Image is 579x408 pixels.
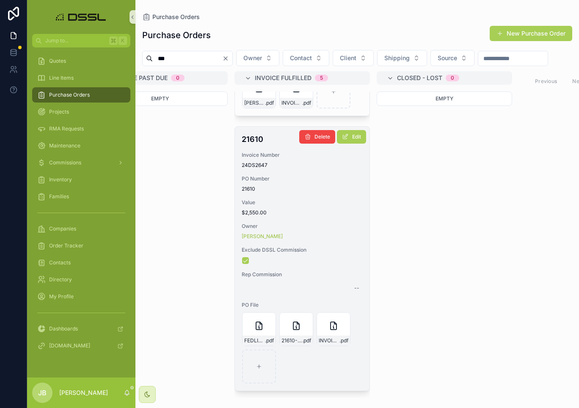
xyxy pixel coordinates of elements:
div: -- [354,285,359,291]
span: 21610 [242,186,363,192]
span: .pdf [265,100,274,106]
a: Families [32,189,130,204]
button: Select Button [236,50,279,66]
span: .pdf [265,337,274,344]
span: Dashboards [49,325,78,332]
span: Order Tracker [49,242,83,249]
div: 0 [176,75,179,81]
button: Select Button [430,50,474,66]
a: Line Items [32,70,130,86]
span: Commissions [49,159,81,166]
span: Closed - Lost [397,74,442,82]
span: Purchase Orders [49,92,90,98]
span: Invoice Number [242,152,363,158]
span: Rep Commission [242,271,363,278]
span: Empty [151,95,169,102]
span: Inventory [49,176,72,183]
div: 5 [320,75,323,81]
a: Purchase Orders [142,13,200,21]
span: [DOMAIN_NAME] [49,342,90,349]
span: PO File [242,302,363,308]
h1: Purchase Orders [142,29,211,41]
a: Companies [32,221,130,236]
span: .pdf [339,337,348,344]
a: [DOMAIN_NAME] [32,338,130,353]
span: Projects [49,108,69,115]
span: .pdf [302,337,311,344]
button: Clear [222,55,232,62]
span: 21610-PACKING-SLIP [281,337,302,344]
h4: 21610 [242,133,363,145]
button: Select Button [283,50,329,66]
span: Line Items [49,75,74,81]
span: $2,550.00 [242,209,363,216]
span: RMA Requests [49,125,84,132]
a: Directory [32,272,130,287]
p: [PERSON_NAME] [59,389,108,397]
span: FEDLIGHT-PO-21610-09.25.2024 [244,337,265,344]
span: Shipping [384,54,410,62]
span: K [119,37,126,44]
span: [PERSON_NAME]-PACKING-SLIP [244,100,265,106]
button: Edit [337,130,366,144]
button: New Purchase Order [490,26,572,41]
span: INVOICE-24DS2647 [319,337,339,344]
a: Projects [32,104,130,119]
a: Order Tracker [32,238,130,253]
span: Owner [242,223,363,230]
button: Jump to...K [32,34,130,47]
a: Contacts [32,255,130,270]
span: Contacts [49,259,71,266]
a: My Profile [32,289,130,304]
span: Value [242,199,363,206]
span: PO Number [242,175,363,182]
span: Source [438,54,457,62]
iframe: Spotlight [1,41,16,56]
span: JB [38,388,47,398]
a: RMA Requests [32,121,130,136]
span: Quotes [49,58,66,64]
span: Client [340,54,356,62]
div: scrollable content [27,47,135,364]
a: Dashboards [32,321,130,336]
span: 24DS2647 [242,162,363,169]
a: Purchase Orders [32,87,130,103]
span: My Profile [49,293,74,300]
a: Maintenance [32,138,130,153]
a: Inventory [32,172,130,187]
button: Delete [299,130,335,144]
button: Select Button [377,50,427,66]
span: Exclude DSSL Commission [242,247,363,253]
span: INVOICE-24DS2615 [281,100,302,106]
span: Directory [49,276,72,283]
span: Delete [314,133,330,140]
span: Maintenance [49,142,80,149]
button: Select Button [333,50,374,66]
a: Quotes [32,53,130,69]
a: 21610Invoice Number24DS2647PO Number21610Value$2,550.00Owner[PERSON_NAME]Exclude DSSL CommissionR... [234,126,370,391]
div: 0 [451,75,454,81]
span: Families [49,193,69,200]
span: Edit [352,133,361,140]
span: Invoice Fulfilled [255,74,312,82]
a: Commissions [32,155,130,170]
a: [PERSON_NAME] [242,233,283,240]
span: Invoice Past Due [113,74,168,82]
span: Companies [49,225,76,232]
span: Jump to... [45,37,106,44]
span: .pdf [302,100,311,106]
span: Owner [243,54,262,62]
img: App logo [53,10,110,24]
span: Empty [436,95,453,102]
span: Contact [290,54,312,62]
span: Purchase Orders [152,13,200,21]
